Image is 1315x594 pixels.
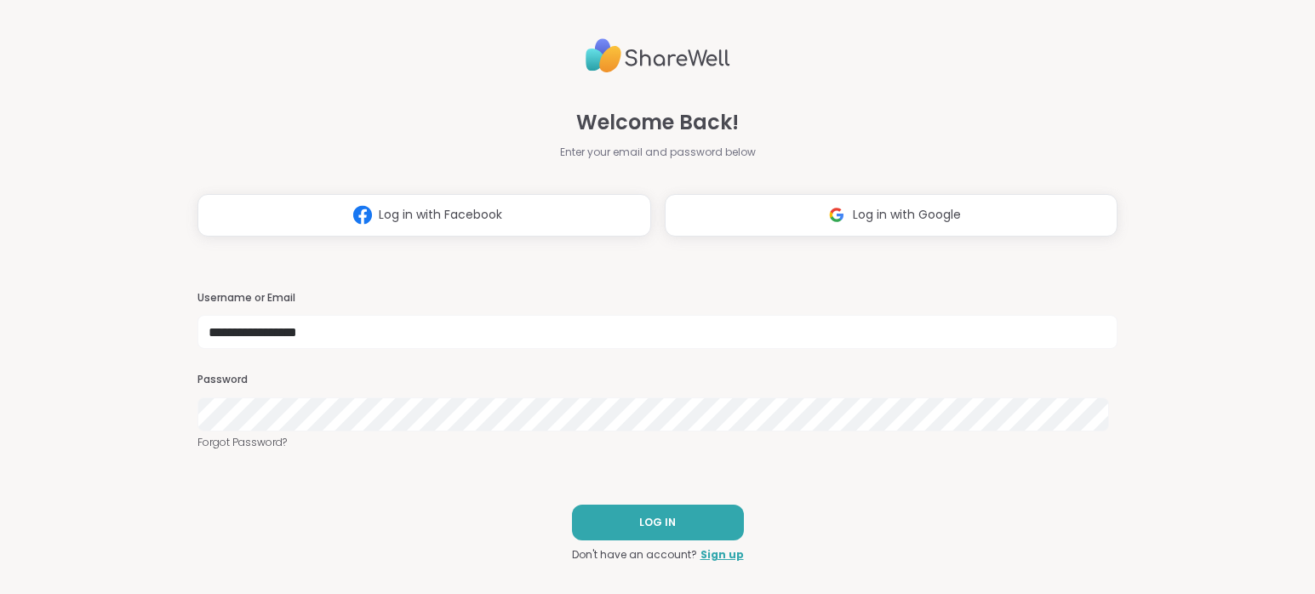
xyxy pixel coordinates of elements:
button: LOG IN [572,505,744,540]
button: Log in with Facebook [197,194,651,237]
span: Log in with Facebook [379,206,502,224]
button: Log in with Google [665,194,1118,237]
h3: Username or Email [197,291,1118,306]
span: Welcome Back! [576,107,739,138]
img: ShareWell Logomark [820,199,853,231]
span: Enter your email and password below [560,145,756,160]
span: Log in with Google [853,206,961,224]
a: Sign up [700,547,744,563]
span: LOG IN [639,515,676,530]
img: ShareWell Logomark [346,199,379,231]
a: Forgot Password? [197,435,1118,450]
span: Don't have an account? [572,547,697,563]
h3: Password [197,373,1118,387]
img: ShareWell Logo [586,31,730,80]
